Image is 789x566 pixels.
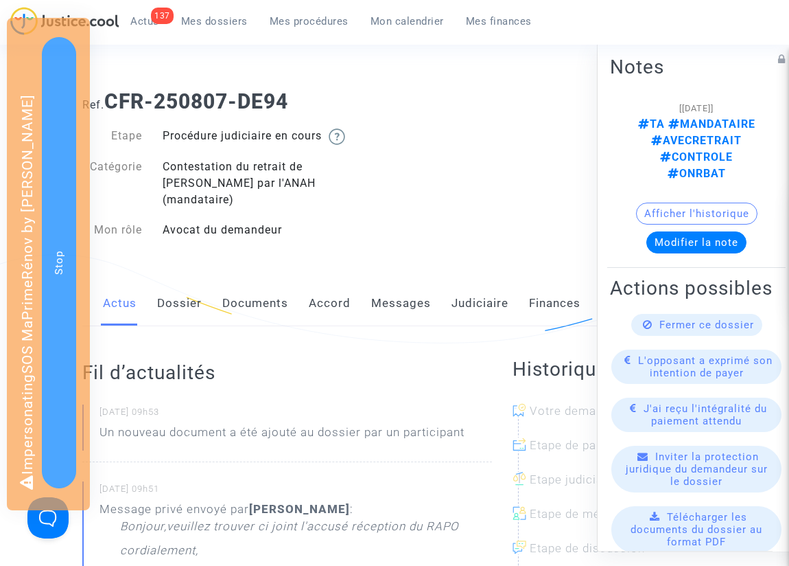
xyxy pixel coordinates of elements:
[626,451,768,488] span: Inviter la protection juridique du demandeur sur le dossier
[152,222,394,238] div: Avocat du demandeur
[638,117,665,131] span: TA
[152,128,394,145] div: Procédure judiciaire en cours
[170,11,259,32] a: Mes dossiers
[270,15,349,27] span: Mes procédures
[27,497,69,539] iframe: Help Scout Beacon - Open
[610,276,783,300] h2: Actions possibles
[99,501,492,566] div: Message privé envoyé par :
[668,167,726,180] span: ONRBAT
[660,150,733,163] span: CONTROLE
[151,8,174,24] div: 137
[120,519,167,533] i: Bonjour,
[371,281,431,326] a: Messages
[651,134,742,147] span: AVECRETRAIT
[82,361,492,385] h2: Fil d’actualités
[120,543,198,557] i: cordialement,
[466,15,532,27] span: Mes finances
[99,424,464,448] p: Un nouveau document a été ajouté au dossier par un participant
[631,511,762,548] span: Télécharger les documents du dossier au format PDF
[167,519,459,533] i: veuillez trouver ci joint l'accusé réception du RAPO
[259,11,360,32] a: Mes procédures
[451,281,508,326] a: Judiciaire
[529,281,580,326] a: Finances
[679,103,714,113] span: [[DATE]]
[249,502,350,516] b: [PERSON_NAME]
[646,231,746,253] button: Modifier la note
[99,483,492,501] small: [DATE] 09h51
[42,37,76,488] button: Stop
[665,117,755,131] span: MANDATAIRE
[7,18,90,510] div: Impersonating
[638,354,773,379] span: L'opposant a exprimé son intention de payer
[103,281,137,326] a: Actus
[130,15,159,27] span: Actus
[152,159,394,208] div: Contestation du retrait de [PERSON_NAME] par l'ANAH (mandataire)
[99,406,492,424] small: [DATE] 09h53
[72,159,153,208] div: Catégorie
[370,15,444,27] span: Mon calendrier
[309,281,351,326] a: Accord
[455,11,543,32] a: Mes finances
[636,203,757,225] button: Afficher l'historique
[360,11,455,32] a: Mon calendrier
[53,251,65,275] span: Stop
[119,11,170,32] a: 137Actus
[157,281,202,326] a: Dossier
[72,128,153,145] div: Etape
[513,357,707,381] h2: Historique
[72,222,153,238] div: Mon rôle
[329,128,345,145] img: help.svg
[82,98,104,111] span: Ref.
[222,281,288,326] a: Documents
[610,55,783,79] h2: Notes
[530,404,673,418] span: Votre demande est close
[104,89,288,113] b: CFR-250807-DE94
[181,15,248,27] span: Mes dossiers
[10,7,119,35] img: jc-logo.svg
[644,403,767,427] span: J'ai reçu l'intégralité du paiement attendu
[659,319,754,331] span: Fermer ce dossier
